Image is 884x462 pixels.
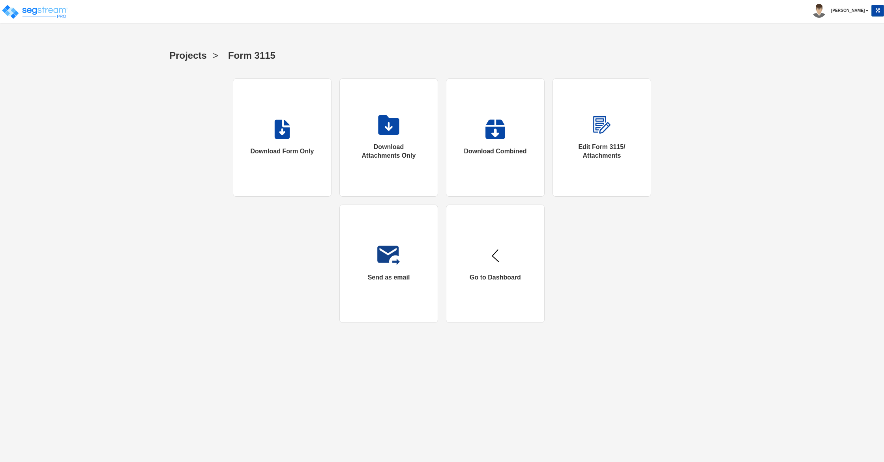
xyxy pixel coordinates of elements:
img: Edit Form 3115/Attachments Icon [592,115,612,135]
a: Download Combined [446,78,545,197]
img: Download Form Only Icon [274,119,290,139]
a: Download Form Only [233,78,331,197]
div: Go to Dashboard [470,273,521,282]
h3: Projects [169,50,207,63]
img: Edit Form 3115/Attachments Icon [377,246,400,265]
img: avatar.png [812,4,826,18]
div: Send as email [368,273,410,282]
img: logo_pro_r.png [1,4,68,20]
h3: > [213,50,218,63]
div: Download Attachments Only [356,143,422,161]
img: Download Combined Icon [485,119,505,139]
a: Projects [163,43,207,67]
div: Download Form Only [251,147,314,156]
a: Go to Dashboard [446,205,545,323]
div: Download Combined [464,147,526,156]
a: Download Attachments Only [339,78,438,197]
button: Send as email [339,205,438,323]
div: Edit Form 3115/ Attachments [569,143,635,161]
img: Dashboard Icon [485,246,505,265]
b: [PERSON_NAME] [831,8,865,13]
a: Edit Form 3115/ Attachments [552,78,651,197]
a: Form 3115 [222,43,275,67]
h3: Form 3115 [228,50,275,63]
img: Download Attachments Only Icon [378,115,399,135]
